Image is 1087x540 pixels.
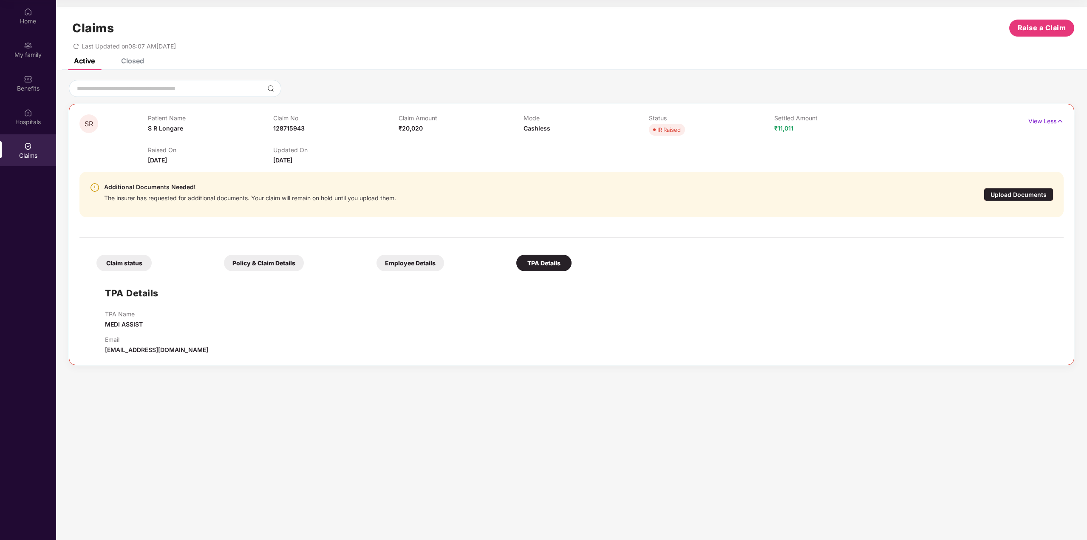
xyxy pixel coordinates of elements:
span: ₹20,020 [399,125,423,132]
p: Settled Amount [774,114,900,122]
p: Email [105,336,208,343]
p: Status [649,114,774,122]
h1: Claims [72,21,114,35]
div: Policy & Claim Details [224,255,304,271]
span: Last Updated on 08:07 AM[DATE] [82,43,176,50]
div: TPA Details [516,255,572,271]
img: svg+xml;base64,PHN2ZyBpZD0iU2VhcmNoLTMyeDMyIiB4bWxucz0iaHR0cDovL3d3dy53My5vcmcvMjAwMC9zdmciIHdpZH... [267,85,274,92]
p: Claim No [273,114,399,122]
img: svg+xml;base64,PHN2ZyBpZD0iQ2xhaW0iIHhtbG5zPSJodHRwOi8vd3d3LnczLm9yZy8yMDAwL3N2ZyIgd2lkdGg9IjIwIi... [24,142,32,151]
div: Additional Documents Needed! [104,182,396,192]
p: View Less [1028,114,1064,126]
p: Patient Name [148,114,273,122]
span: MEDI ASSIST [105,321,143,328]
img: svg+xml;base64,PHN2ZyBpZD0iSG9tZSIgeG1sbnM9Imh0dHA6Ly93d3cudzMub3JnLzIwMDAvc3ZnIiB3aWR0aD0iMjAiIG... [24,8,32,16]
span: redo [73,43,79,50]
img: svg+xml;base64,PHN2ZyBpZD0iV2FybmluZ18tXzI0eDI0IiBkYXRhLW5hbWU9Ildhcm5pbmcgLSAyNHgyNCIgeG1sbnM9Im... [90,182,100,193]
img: svg+xml;base64,PHN2ZyBpZD0iQmVuZWZpdHMiIHhtbG5zPSJodHRwOi8vd3d3LnczLm9yZy8yMDAwL3N2ZyIgd2lkdGg9Ij... [24,75,32,83]
div: The insurer has requested for additional documents. Your claim will remain on hold until you uplo... [104,192,396,202]
div: Active [74,57,95,65]
div: Employee Details [376,255,444,271]
div: Closed [121,57,144,65]
span: [DATE] [273,156,292,164]
img: svg+xml;base64,PHN2ZyB4bWxucz0iaHR0cDovL3d3dy53My5vcmcvMjAwMC9zdmciIHdpZHRoPSIxNyIgaGVpZ2h0PSIxNy... [1056,117,1064,126]
p: Raised On [148,146,273,153]
div: IR Raised [657,125,681,134]
p: Claim Amount [399,114,524,122]
button: Raise a Claim [1009,20,1074,37]
img: svg+xml;base64,PHN2ZyB3aWR0aD0iMjAiIGhlaWdodD0iMjAiIHZpZXdCb3g9IjAgMCAyMCAyMCIgZmlsbD0ibm9uZSIgeG... [24,41,32,50]
span: [EMAIL_ADDRESS][DOMAIN_NAME] [105,346,208,353]
span: Cashless [524,125,550,132]
p: Updated On [273,146,399,153]
span: SR [85,120,93,128]
span: S R Longare [148,125,183,132]
div: Claim status [96,255,152,271]
h1: TPA Details [105,286,159,300]
span: ₹11,011 [774,125,793,132]
p: Mode [524,114,649,122]
p: TPA Name [105,310,143,318]
img: svg+xml;base64,PHN2ZyBpZD0iSG9zcGl0YWxzIiB4bWxucz0iaHR0cDovL3d3dy53My5vcmcvMjAwMC9zdmciIHdpZHRoPS... [24,108,32,117]
span: [DATE] [148,156,167,164]
span: Raise a Claim [1018,23,1066,33]
span: 128715943 [273,125,305,132]
div: Upload Documents [984,188,1053,201]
